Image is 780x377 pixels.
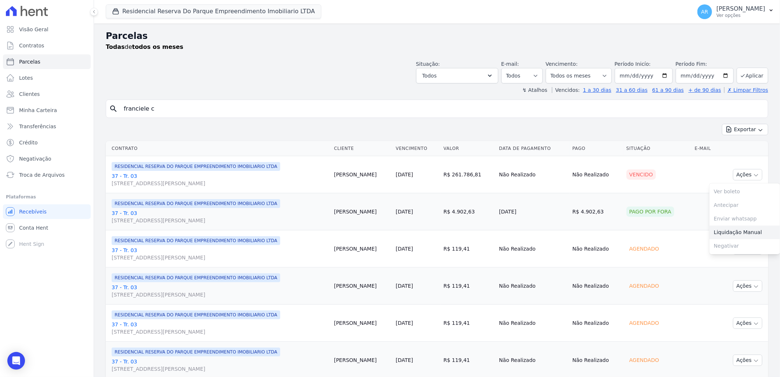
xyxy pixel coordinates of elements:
span: Troca de Arquivos [19,171,65,179]
span: Negativar [709,239,780,253]
div: Plataformas [6,193,88,201]
span: [STREET_ADDRESS][PERSON_NAME] [112,291,328,298]
td: R$ 119,41 [441,230,496,268]
a: Crédito [3,135,91,150]
span: RESIDENCIAL RESERVA DO PARQUE EMPREENDIMENTO IMOBILIARIO LTDA [112,162,280,171]
td: Não Realizado [496,156,570,193]
th: Vencimento [393,141,441,156]
h2: Parcelas [106,29,768,43]
span: [STREET_ADDRESS][PERSON_NAME] [112,328,328,335]
a: [DATE] [396,172,413,177]
a: 1 a 30 dias [583,87,611,93]
span: [STREET_ADDRESS][PERSON_NAME] [112,217,328,224]
a: Negativação [3,151,91,166]
a: Troca de Arquivos [3,168,91,182]
td: R$ 261.786,81 [441,156,496,193]
span: Crédito [19,139,38,146]
button: Ações [733,169,762,180]
a: 37 - Tr. 03[STREET_ADDRESS][PERSON_NAME] [112,321,328,335]
th: Valor [441,141,496,156]
label: ↯ Atalhos [522,87,547,93]
a: [DATE] [396,246,413,252]
a: 37 - Tr. 03[STREET_ADDRESS][PERSON_NAME] [112,247,328,261]
span: Visão Geral [19,26,48,33]
th: Situação [624,141,692,156]
a: Recebíveis [3,204,91,219]
a: Conta Hent [3,220,91,235]
th: Cliente [331,141,393,156]
td: [PERSON_NAME] [331,268,393,305]
a: 37 - Tr. 03[STREET_ADDRESS][PERSON_NAME] [112,209,328,224]
a: 37 - Tr. 03[STREET_ADDRESS][PERSON_NAME] [112,358,328,373]
span: AR [701,9,708,14]
span: RESIDENCIAL RESERVA DO PARQUE EMPREENDIMENTO IMOBILIARIO LTDA [112,236,280,245]
a: + de 90 dias [689,87,721,93]
div: Agendado [626,318,662,328]
span: Ver boleto [709,185,780,198]
a: Minha Carteira [3,103,91,118]
p: Ver opções [716,12,765,18]
td: Não Realizado [496,268,570,305]
td: Não Realizado [570,230,624,268]
label: Período Fim: [676,60,734,68]
span: [STREET_ADDRESS][PERSON_NAME] [112,180,328,187]
td: Não Realizado [496,305,570,342]
td: R$ 119,41 [441,268,496,305]
a: [DATE] [396,320,413,326]
label: Vencidos: [552,87,580,93]
span: Minha Carteira [19,107,57,114]
div: Open Intercom Messenger [7,352,25,370]
td: R$ 119,41 [441,305,496,342]
p: de [106,43,183,51]
td: Não Realizado [496,230,570,268]
span: Enviar whatsapp [709,212,780,226]
a: Clientes [3,87,91,101]
button: AR [PERSON_NAME] Ver opções [691,1,780,22]
td: R$ 4.902,63 [570,193,624,230]
a: Transferências [3,119,91,134]
p: [PERSON_NAME] [716,5,765,12]
a: 61 a 90 dias [652,87,684,93]
td: [PERSON_NAME] [331,156,393,193]
span: RESIDENCIAL RESERVA DO PARQUE EMPREENDIMENTO IMOBILIARIO LTDA [112,273,280,282]
button: Aplicar [737,68,768,83]
span: Contratos [19,42,44,49]
a: Liquidação Manual [709,226,780,239]
span: RESIDENCIAL RESERVA DO PARQUE EMPREENDIMENTO IMOBILIARIO LTDA [112,348,280,356]
span: RESIDENCIAL RESERVA DO PARQUE EMPREENDIMENTO IMOBILIARIO LTDA [112,199,280,208]
a: [DATE] [396,283,413,289]
span: Recebíveis [19,208,47,215]
a: Lotes [3,71,91,85]
td: R$ 4.902,63 [441,193,496,230]
td: [DATE] [496,193,570,230]
label: Situação: [416,61,440,67]
td: [PERSON_NAME] [331,230,393,268]
span: Conta Hent [19,224,48,231]
td: Não Realizado [570,268,624,305]
i: search [109,104,118,113]
a: Parcelas [3,54,91,69]
button: Residencial Reserva Do Parque Empreendimento Imobiliario LTDA [106,4,321,18]
th: E-mail [692,141,720,156]
button: Ações [733,280,762,292]
label: Vencimento: [546,61,578,67]
span: [STREET_ADDRESS][PERSON_NAME] [112,365,328,373]
td: Não Realizado [570,305,624,342]
th: Contrato [106,141,331,156]
td: [PERSON_NAME] [331,193,393,230]
a: Contratos [3,38,91,53]
span: Antecipar [709,198,780,212]
a: ✗ Limpar Filtros [724,87,768,93]
span: Lotes [19,74,33,82]
input: Buscar por nome do lote ou do cliente [119,101,765,116]
a: [DATE] [396,209,413,215]
a: 37 - Tr. 03[STREET_ADDRESS][PERSON_NAME] [112,172,328,187]
button: Todos [416,68,498,83]
div: Agendado [626,281,662,291]
div: Agendado [626,244,662,254]
strong: Todas [106,43,125,50]
span: Transferências [19,123,56,130]
span: Clientes [19,90,40,98]
button: Ações [733,317,762,329]
div: Agendado [626,355,662,365]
